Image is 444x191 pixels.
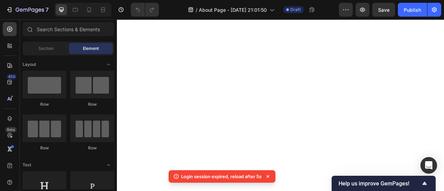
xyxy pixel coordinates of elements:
button: Show survey - Help us improve GemPages! [339,179,429,188]
button: 7 [3,3,52,17]
div: Row [23,101,66,107]
span: Draft [290,7,301,13]
span: Layout [23,61,36,68]
div: Row [23,145,66,151]
span: Help us improve GemPages! [339,180,420,187]
p: 7 [45,6,49,14]
input: Search Sections & Elements [23,22,114,36]
iframe: Design area [117,19,444,191]
p: Login session expired, reload after 5s [181,173,262,180]
div: 450 [7,74,17,79]
div: Row [70,101,114,107]
span: / [196,6,197,14]
span: Section [39,45,53,52]
span: Toggle open [103,159,114,171]
div: Beta [5,127,17,132]
div: Publish [404,6,421,14]
span: Element [83,45,99,52]
span: About Page - [DATE] 21:01:50 [199,6,267,14]
div: Undo/Redo [131,3,159,17]
div: Open Intercom Messenger [420,157,437,174]
div: Row [70,145,114,151]
span: Text [23,162,31,168]
span: Toggle open [103,59,114,70]
button: Publish [398,3,427,17]
span: Save [378,7,390,13]
button: Save [372,3,395,17]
